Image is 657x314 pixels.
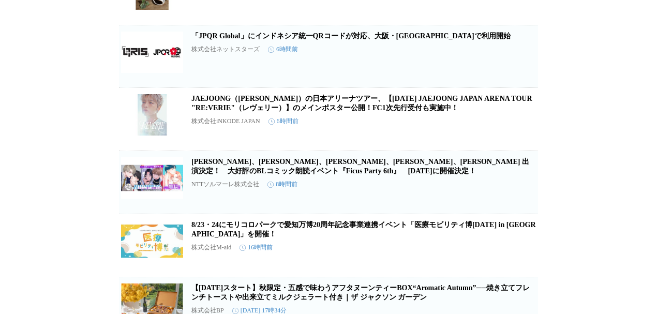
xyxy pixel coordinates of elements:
[121,220,183,262] img: 8/23・24にモリコロパークで愛知万博20周年記念事業連携イベント「医療モビリティ博2025 in 愛知」を開催！
[121,157,183,199] img: 小野友樹、木島隆一、駒田航、田丸篤志、葉山翔太 出演決定！ 大好評のBLコミック朗読イベント『Ficus Party 6th』 2026年1月11日(日)に開催決定！
[191,158,529,175] a: [PERSON_NAME]、[PERSON_NAME]、[PERSON_NAME]、[PERSON_NAME]、[PERSON_NAME] 出演決定！ 大好評のBLコミック朗読イベント『Ficu...
[121,94,183,136] img: JAEJOONG（ジェジュン）の日本アリーナツアー、【2025 JAEJOONG JAPAN ARENA TOUR "RE:VERIE"（レヴェリー）】のメインポスター公開！FC1次先行受付も実施中！
[191,32,511,40] a: 「JPQR Global」にインドネシア統一QRコードが対応、大阪・[GEOGRAPHIC_DATA]で利用開始
[121,32,183,73] img: 「JPQR Global」にインドネシア統一QRコードが対応、大阪・関西万博で利用開始
[191,221,536,238] a: 8/23・24にモリコロパークで愛知万博20周年記念事業連携イベント「医療モビリティ博[DATE] in [GEOGRAPHIC_DATA]」を開催！
[191,117,260,126] p: 株式会社iNKODE JAPAN
[191,284,530,301] a: 【[DATE]スタート】秋限定・五感で味わうアフタヌーンティーBOX“Aromatic Autumn”──焼き立てフレンチトーストや出来立てミルクジェラート付き｜ザ ジャクソン ガーデン
[240,243,273,252] time: 16時間前
[268,45,298,54] time: 6時間前
[191,243,231,252] p: 株式会社M-aid
[191,95,532,112] a: JAEJOONG（[PERSON_NAME]）の日本アリーナツアー、【[DATE] JAEJOONG JAPAN ARENA TOUR "RE:VERIE"（レヴェリー）】のメインポスター公開！...
[267,180,297,189] time: 8時間前
[191,45,260,54] p: 株式会社ネットスターズ
[268,117,298,126] time: 6時間前
[191,180,259,189] p: NTTソルマーレ株式会社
